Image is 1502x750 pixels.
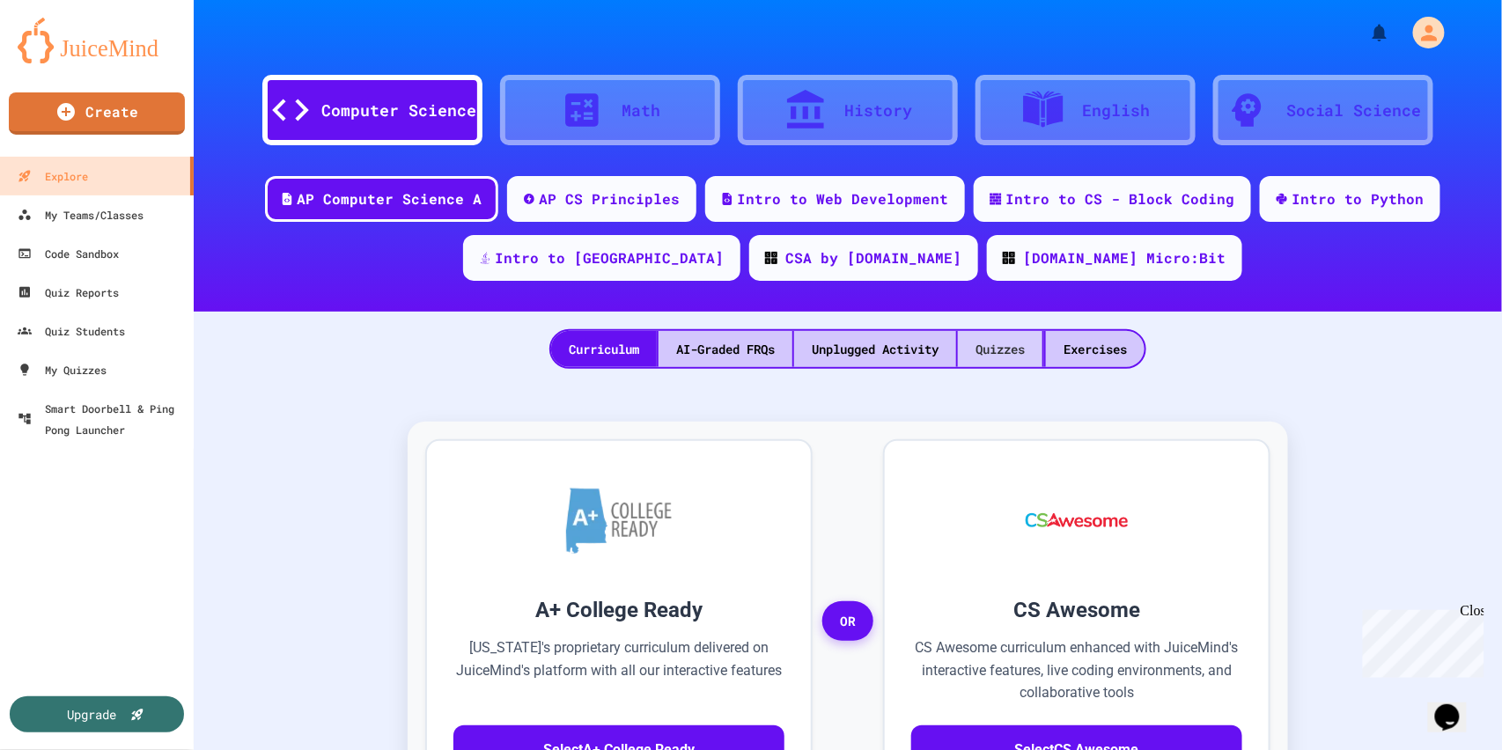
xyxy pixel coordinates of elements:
[453,594,784,626] h3: A+ College Ready
[18,165,88,187] div: Explore
[18,320,125,342] div: Quiz Students
[18,243,119,264] div: Code Sandbox
[1006,188,1235,210] div: Intro to CS - Block Coding
[298,188,482,210] div: AP Computer Science A
[659,331,792,367] div: AI-Graded FRQs
[1024,247,1226,268] div: [DOMAIN_NAME] Micro:Bit
[911,636,1242,704] p: CS Awesome curriculum enhanced with JuiceMind's interactive features, live coding environments, a...
[453,636,784,704] p: [US_STATE]'s proprietary curriculum delivered on JuiceMind's platform with all our interactive fe...
[794,331,956,367] div: Unplugged Activity
[1008,467,1146,573] img: CS Awesome
[9,92,185,135] a: Create
[1356,603,1484,678] iframe: chat widget
[566,488,672,554] img: A+ College Ready
[18,18,176,63] img: logo-orange.svg
[1428,680,1484,732] iframe: chat widget
[18,398,187,440] div: Smart Doorbell & Ping Pong Launcher
[958,331,1042,367] div: Quizzes
[1336,18,1395,48] div: My Notifications
[496,247,725,268] div: Intro to [GEOGRAPHIC_DATA]
[822,601,873,642] span: OR
[68,705,117,724] div: Upgrade
[765,252,777,264] img: CODE_logo_RGB.png
[911,594,1242,626] h3: CS Awesome
[622,99,660,122] div: Math
[540,188,681,210] div: AP CS Principles
[786,247,962,268] div: CSA by [DOMAIN_NAME]
[7,7,121,112] div: Chat with us now!Close
[1083,99,1151,122] div: English
[18,359,107,380] div: My Quizzes
[1292,188,1425,210] div: Intro to Python
[1395,12,1449,53] div: My Account
[1286,99,1422,122] div: Social Science
[18,282,119,303] div: Quiz Reports
[738,188,949,210] div: Intro to Web Development
[1003,252,1015,264] img: CODE_logo_RGB.png
[551,331,657,367] div: Curriculum
[321,99,476,122] div: Computer Science
[18,204,144,225] div: My Teams/Classes
[845,99,913,122] div: History
[1046,331,1145,367] div: Exercises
